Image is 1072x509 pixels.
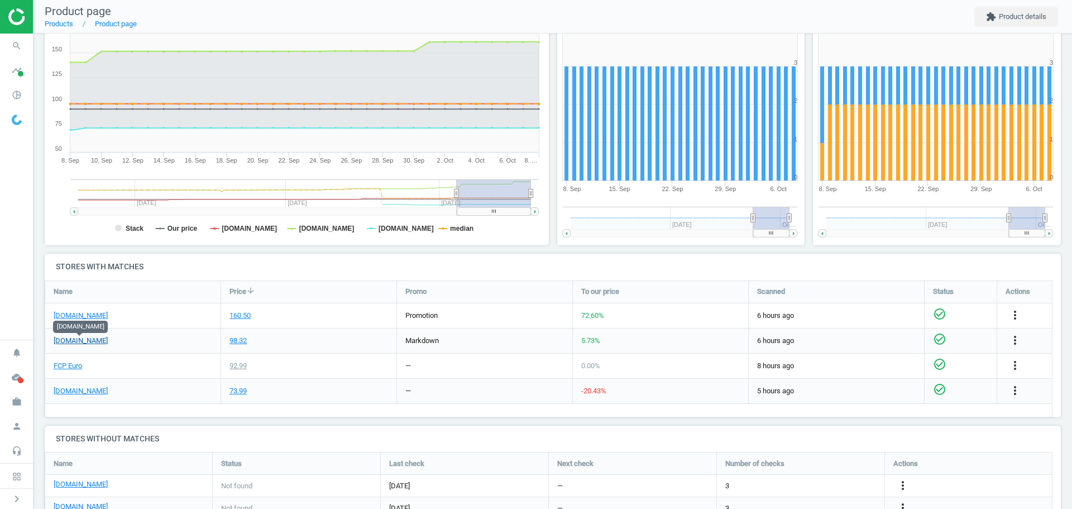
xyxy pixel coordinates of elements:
span: 6 hours ago [757,336,916,346]
tspan: 6. Oct [1026,185,1042,192]
i: arrow_downward [246,286,255,295]
tspan: 18. Sep [216,157,237,164]
div: [DOMAIN_NAME] [53,321,108,333]
i: more_vert [1008,359,1022,372]
h4: Stores without matches [45,426,1061,452]
span: 8 hours ago [757,361,916,371]
i: extension [986,12,996,22]
a: [DOMAIN_NAME] [54,386,108,396]
span: markdown [405,336,439,345]
span: Number of checks [725,459,784,469]
tspan: Stack [126,225,143,232]
a: Products [45,20,73,28]
tspan: 15. Sep [609,185,630,192]
img: ajHJNr6hYgQAAAAASUVORK5CYII= [8,8,88,25]
tspan: 2. Oct [437,157,453,164]
a: Product page [95,20,137,28]
i: pie_chart_outlined [6,84,27,106]
text: 2 [1050,97,1053,104]
span: 0.00 % [581,361,600,370]
tspan: Oc… [782,221,796,228]
tspan: 14. Sep [154,157,175,164]
span: 72.60 % [581,311,604,320]
span: Name [54,287,73,297]
text: 1 [793,136,797,142]
h4: Stores with matches [45,254,1061,280]
tspan: Oc… [1038,221,1052,228]
a: [DOMAIN_NAME] [54,479,108,489]
span: 3 [725,481,729,491]
tspan: [DOMAIN_NAME] [222,225,277,232]
tspan: Our price [167,225,198,232]
span: Not found [221,481,252,491]
i: more_vert [1008,308,1022,322]
span: 6 hours ago [757,311,916,321]
text: 0 [793,174,797,180]
button: more_vert [1008,334,1022,348]
button: chevron_right [3,492,31,506]
tspan: 15. Sep [865,185,886,192]
span: To our price [581,287,619,297]
tspan: [DOMAIN_NAME] [299,225,355,232]
a: [DOMAIN_NAME] [54,336,108,346]
tspan: 8. Sep [61,157,79,164]
tspan: 8. … [524,157,537,164]
i: check_circle_outline [933,358,946,371]
div: — [405,361,411,371]
i: more_vert [1008,384,1022,397]
i: work [6,391,27,412]
i: notifications [6,342,27,363]
div: 73.99 [229,386,247,396]
i: person [6,416,27,437]
span: Status [933,287,954,297]
tspan: 22. Sep [662,185,683,192]
span: Name [54,459,73,469]
tspan: 22. Sep [918,185,939,192]
div: 98.32 [229,336,247,346]
i: check_circle_outline [933,332,946,346]
i: headset_mic [6,440,27,462]
text: 75 [55,120,62,127]
tspan: 29. Sep [715,185,736,192]
span: Actions [893,459,918,469]
span: 5.73 % [581,336,600,345]
text: 125 [52,70,62,77]
tspan: 8. Sep [563,185,581,192]
span: Status [221,459,242,469]
i: more_vert [896,479,910,492]
span: [DATE] [389,481,540,491]
tspan: 26. Sep [341,157,362,164]
i: check_circle_outline [933,307,946,321]
text: 1 [1050,136,1053,142]
span: Scanned [757,287,785,297]
span: Next check [557,459,594,469]
tspan: 30. Sep [403,157,424,164]
span: Price [229,287,246,297]
a: [DOMAIN_NAME] [54,311,108,321]
tspan: 29. Sep [971,185,992,192]
tspan: [DOMAIN_NAME] [379,225,434,232]
tspan: 28. Sep [372,157,393,164]
div: 160.50 [229,311,251,321]
button: more_vert [1008,384,1022,398]
span: 5 hours ago [757,386,916,396]
span: promotion [405,311,438,320]
tspan: 10. Sep [91,157,112,164]
text: 0 [1050,174,1053,180]
text: 50 [55,145,62,152]
i: cloud_done [6,367,27,388]
i: chevron_right [10,492,23,506]
span: Product page [45,4,111,18]
tspan: 6. Oct [499,157,515,164]
tspan: 16. Sep [185,157,206,164]
span: Actions [1006,287,1030,297]
text: 3 [793,59,797,66]
span: -20.43 % [581,387,606,395]
text: 150 [52,46,62,53]
tspan: 24. Sep [310,157,331,164]
div: 92.99 [229,361,247,371]
tspan: 6. Oct [770,185,786,192]
text: 2 [793,97,797,104]
tspan: 20. Sep [247,157,269,164]
text: 3 [1050,59,1053,66]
